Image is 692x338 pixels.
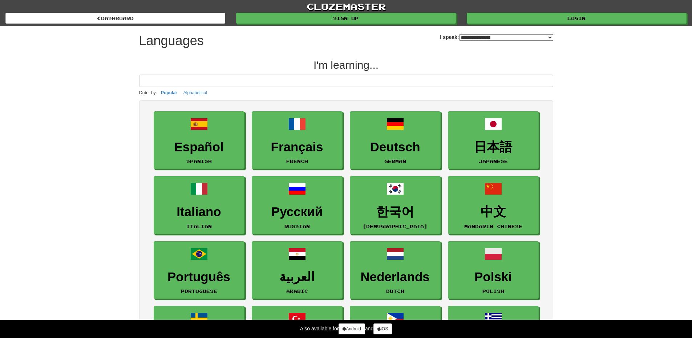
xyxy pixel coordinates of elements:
[363,224,428,229] small: [DEMOGRAPHIC_DATA]
[181,289,217,294] small: Portuguese
[350,176,441,234] a: 한국어[DEMOGRAPHIC_DATA]
[158,270,240,284] h3: Português
[448,111,539,169] a: 日本語Japanese
[448,241,539,299] a: PolskiPolish
[5,13,225,24] a: dashboard
[354,270,437,284] h3: Nederlands
[464,224,522,229] small: Mandarin Chinese
[350,111,441,169] a: DeutschGerman
[159,89,179,97] button: Popular
[252,241,343,299] a: العربيةArabic
[459,34,553,41] select: I speak:
[354,140,437,154] h3: Deutsch
[236,13,456,24] a: Sign up
[448,176,539,234] a: 中文Mandarin Chinese
[256,140,339,154] h3: Français
[284,224,310,229] small: Russian
[386,289,404,294] small: Dutch
[256,270,339,284] h3: العربية
[373,323,392,334] a: iOS
[354,205,437,219] h3: 한국어
[452,270,535,284] h3: Polski
[154,241,244,299] a: PortuguêsPortuguese
[482,289,504,294] small: Polish
[479,159,508,164] small: Japanese
[286,159,308,164] small: French
[384,159,406,164] small: German
[186,159,212,164] small: Spanish
[139,33,204,48] h1: Languages
[181,89,209,97] button: Alphabetical
[139,90,157,95] small: Order by:
[339,323,365,334] a: Android
[158,205,240,219] h3: Italiano
[252,176,343,234] a: РусскийRussian
[452,140,535,154] h3: 日本語
[256,205,339,219] h3: Русский
[452,205,535,219] h3: 中文
[467,13,687,24] a: Login
[139,59,553,71] h2: I'm learning...
[286,289,308,294] small: Arabic
[158,140,240,154] h3: Español
[440,33,553,41] label: I speak:
[186,224,212,229] small: Italian
[154,111,244,169] a: EspañolSpanish
[350,241,441,299] a: NederlandsDutch
[252,111,343,169] a: FrançaisFrench
[154,176,244,234] a: ItalianoItalian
